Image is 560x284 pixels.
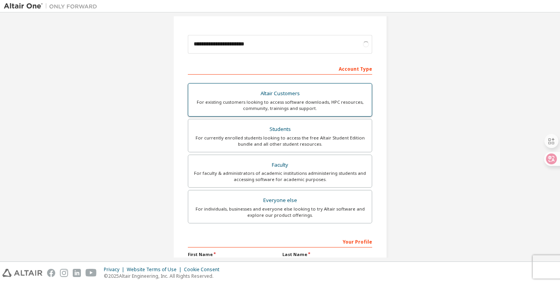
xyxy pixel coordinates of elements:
div: For existing customers looking to access software downloads, HPC resources, community, trainings ... [193,99,367,112]
div: Altair Customers [193,88,367,99]
div: For individuals, businesses and everyone else looking to try Altair software and explore our prod... [193,206,367,218]
img: altair_logo.svg [2,269,42,277]
img: Altair One [4,2,101,10]
img: facebook.svg [47,269,55,277]
div: Privacy [104,267,127,273]
img: youtube.svg [86,269,97,277]
div: Faculty [193,160,367,171]
div: For currently enrolled students looking to access the free Altair Student Edition bundle and all ... [193,135,367,147]
label: First Name [188,251,278,258]
img: instagram.svg [60,269,68,277]
img: linkedin.svg [73,269,81,277]
div: Cookie Consent [184,267,224,273]
div: For faculty & administrators of academic institutions administering students and accessing softwa... [193,170,367,183]
div: Account Type [188,62,372,75]
div: Your Profile [188,235,372,247]
div: Students [193,124,367,135]
div: Everyone else [193,195,367,206]
label: Last Name [282,251,372,258]
div: Website Terms of Use [127,267,184,273]
p: © 2025 Altair Engineering, Inc. All Rights Reserved. [104,273,224,279]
